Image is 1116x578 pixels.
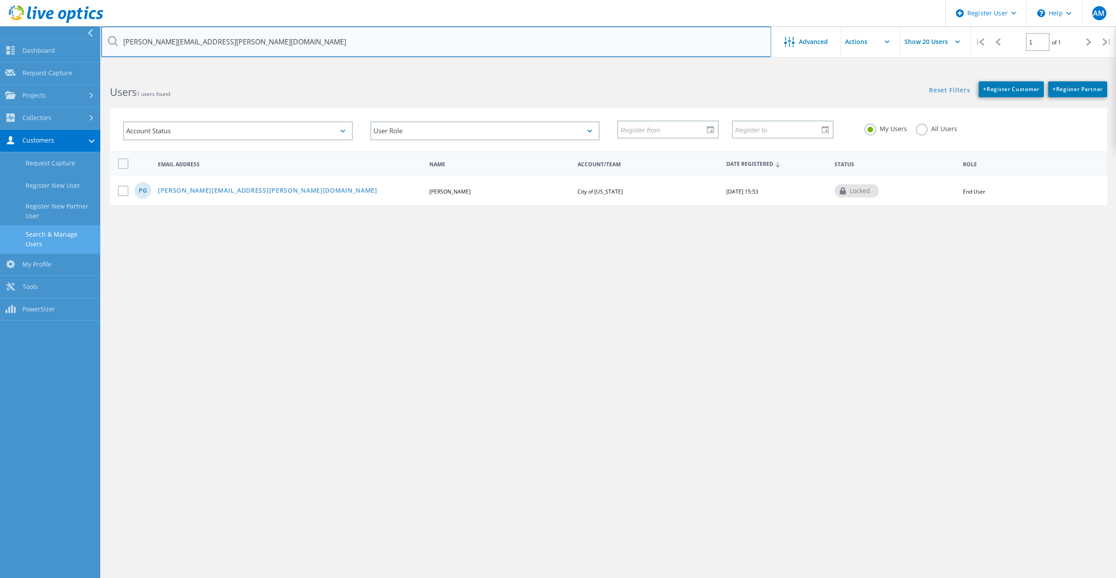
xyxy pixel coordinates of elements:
[123,121,353,140] div: Account Status
[578,188,623,195] span: City of [US_STATE]
[429,162,570,167] span: Name
[979,81,1044,97] a: +Register Customer
[137,90,170,98] span: 1 users found
[1093,10,1105,17] span: AM
[1048,81,1107,97] a: +Register Partner
[733,121,827,138] input: Register to
[864,124,907,132] label: My Users
[1052,39,1061,46] span: of 1
[618,121,712,138] input: Register from
[929,87,970,95] a: Reset Filters
[101,26,771,57] input: Search users by name, email, company, etc.
[1053,85,1056,93] b: +
[110,85,137,99] b: Users
[834,184,879,198] div: locked
[1098,26,1116,58] div: |
[370,121,600,140] div: User Role
[578,162,718,167] span: Account/Team
[139,187,147,194] span: PG
[963,162,1094,167] span: Role
[158,187,377,195] a: [PERSON_NAME][EMAIL_ADDRESS][PERSON_NAME][DOMAIN_NAME]
[726,161,827,167] span: Date Registered
[963,188,985,195] span: End User
[834,162,955,167] span: Status
[1053,85,1103,93] span: Register Partner
[158,162,422,167] span: Email Address
[429,188,471,195] span: [PERSON_NAME]
[726,188,758,195] span: [DATE] 15:53
[916,124,957,132] label: All Users
[983,85,1039,93] span: Register Customer
[971,26,989,58] div: |
[799,39,828,45] span: Advanced
[983,85,987,93] b: +
[1037,9,1045,17] svg: \n
[9,18,103,25] a: Live Optics Dashboard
